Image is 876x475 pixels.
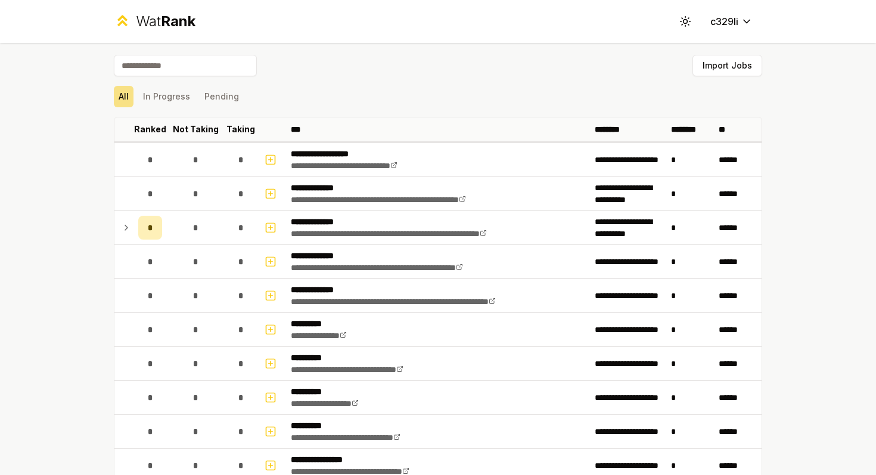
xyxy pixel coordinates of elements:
button: In Progress [138,86,195,107]
button: Import Jobs [692,55,762,76]
button: All [114,86,133,107]
p: Taking [226,123,255,135]
a: WatRank [114,12,195,31]
div: Wat [136,12,195,31]
span: c329li [710,14,738,29]
p: Not Taking [173,123,219,135]
button: c329li [701,11,762,32]
span: Rank [161,13,195,30]
p: Ranked [134,123,166,135]
button: Pending [200,86,244,107]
